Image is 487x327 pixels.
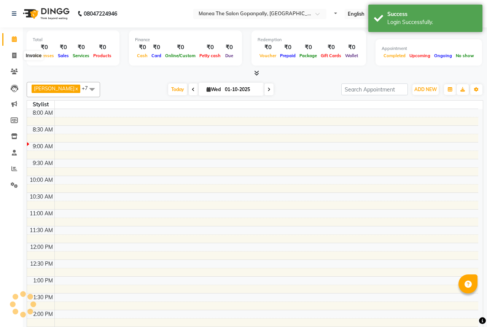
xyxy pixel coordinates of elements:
[75,85,78,91] a: x
[278,43,298,52] div: ₹0
[135,53,150,58] span: Cash
[163,53,197,58] span: Online/Custom
[31,143,54,151] div: 9:00 AM
[319,43,343,52] div: ₹0
[29,243,54,251] div: 12:00 PM
[56,43,71,52] div: ₹0
[91,43,113,52] div: ₹0
[135,37,236,43] div: Finance
[278,53,298,58] span: Prepaid
[19,3,72,24] img: logo
[34,85,75,91] span: [PERSON_NAME]
[387,18,477,26] div: Login Successfully.
[28,193,54,201] div: 10:30 AM
[56,53,71,58] span: Sales
[150,53,163,58] span: Card
[71,53,91,58] span: Services
[27,101,54,109] div: Stylist
[28,176,54,184] div: 10:00 AM
[298,43,319,52] div: ₹0
[91,53,113,58] span: Products
[24,51,43,60] div: Invoice
[205,87,223,92] span: Wed
[33,43,56,52] div: ₹0
[33,37,113,43] div: Total
[387,10,477,18] div: Success
[31,126,54,134] div: 8:30 AM
[258,43,278,52] div: ₹0
[343,53,360,58] span: Wallet
[29,260,54,268] div: 12:30 PM
[28,226,54,234] div: 11:30 AM
[343,43,360,52] div: ₹0
[197,53,223,58] span: Petty cash
[28,210,54,218] div: 11:00 AM
[454,53,476,58] span: No show
[32,310,54,318] div: 2:00 PM
[319,53,343,58] span: Gift Cards
[223,84,261,95] input: 2025-10-01
[407,53,432,58] span: Upcoming
[197,43,223,52] div: ₹0
[223,43,236,52] div: ₹0
[31,159,54,167] div: 9:30 AM
[341,83,408,95] input: Search Appointment
[135,43,150,52] div: ₹0
[258,37,360,43] div: Redemption
[32,293,54,301] div: 1:30 PM
[31,109,54,117] div: 8:00 AM
[382,45,476,52] div: Appointment
[382,53,407,58] span: Completed
[82,85,94,91] span: +7
[414,87,437,92] span: ADD NEW
[84,3,117,24] b: 08047224946
[412,84,439,95] button: ADD NEW
[163,43,197,52] div: ₹0
[150,43,163,52] div: ₹0
[168,83,187,95] span: Today
[71,43,91,52] div: ₹0
[223,53,235,58] span: Due
[298,53,319,58] span: Package
[432,53,454,58] span: Ongoing
[32,277,54,285] div: 1:00 PM
[258,53,278,58] span: Voucher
